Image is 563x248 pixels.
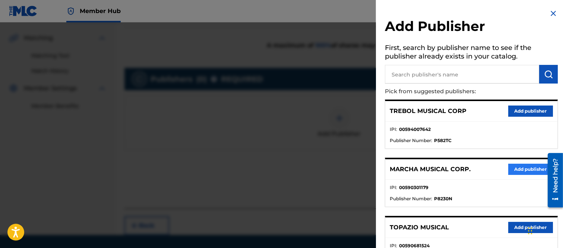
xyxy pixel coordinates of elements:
button: Add publisher [508,164,553,175]
strong: 00594007642 [399,126,431,133]
input: Search publisher's name [385,65,539,84]
p: TREBOL MUSICAL CORP [390,107,466,116]
p: MARCHA MUSICAL CORP. [390,165,471,174]
span: Publisher Number : [390,137,432,144]
h5: First, search by publisher name to see if the publisher already exists in your catalog. [385,41,558,65]
strong: P582TC [434,137,452,144]
iframe: Chat Widget [526,212,563,248]
img: Search Works [544,70,553,79]
button: Add publisher [508,106,553,117]
p: TOPAZIO MUSICAL [390,223,449,232]
strong: P8230N [434,195,452,202]
img: Top Rightsholder [66,7,75,16]
img: MLC Logo [9,6,38,16]
span: IPI : [390,126,397,133]
span: IPI : [390,184,397,191]
h2: Add Publisher [385,18,558,37]
span: Member Hub [80,7,121,15]
span: Publisher Number : [390,195,432,202]
div: Widget de chat [526,212,563,248]
button: Add publisher [508,222,553,233]
iframe: Resource Center [542,150,563,210]
strong: 00590301179 [399,184,428,191]
p: Pick from suggested publishers: [385,84,515,100]
div: Arrastrar [528,220,532,242]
